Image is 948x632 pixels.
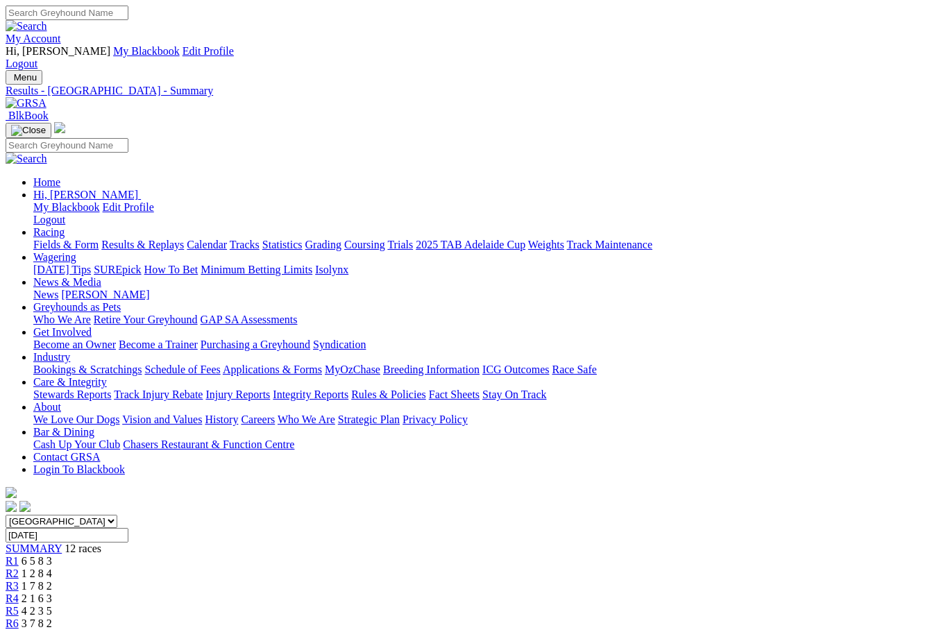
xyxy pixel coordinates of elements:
[273,388,348,400] a: Integrity Reports
[315,264,348,275] a: Isolynx
[325,364,380,375] a: MyOzChase
[344,239,385,250] a: Coursing
[33,364,942,376] div: Industry
[6,20,47,33] img: Search
[33,189,141,200] a: Hi, [PERSON_NAME]
[351,388,426,400] a: Rules & Policies
[6,70,42,85] button: Toggle navigation
[567,239,652,250] a: Track Maintenance
[6,617,19,629] a: R6
[33,388,942,401] div: Care & Integrity
[33,314,942,326] div: Greyhounds as Pets
[528,239,564,250] a: Weights
[338,413,400,425] a: Strategic Plan
[33,264,91,275] a: [DATE] Tips
[33,264,942,276] div: Wagering
[205,388,270,400] a: Injury Reports
[114,388,203,400] a: Track Injury Rebate
[33,239,99,250] a: Fields & Form
[33,376,107,388] a: Care & Integrity
[33,451,100,463] a: Contact GRSA
[33,314,91,325] a: Who We Are
[6,110,49,121] a: BlkBook
[14,72,37,83] span: Menu
[416,239,525,250] a: 2025 TAB Adelaide Cup
[6,487,17,498] img: logo-grsa-white.png
[33,239,942,251] div: Racing
[429,388,480,400] a: Fact Sheets
[6,567,19,579] a: R2
[33,289,58,300] a: News
[33,438,120,450] a: Cash Up Your Club
[278,413,335,425] a: Who We Are
[552,364,596,375] a: Race Safe
[94,314,198,325] a: Retire Your Greyhound
[230,239,260,250] a: Tracks
[11,125,46,136] img: Close
[201,264,312,275] a: Minimum Betting Limits
[6,605,19,617] a: R5
[6,153,47,165] img: Search
[33,201,942,226] div: Hi, [PERSON_NAME]
[33,226,65,238] a: Racing
[6,592,19,604] a: R4
[33,463,125,475] a: Login To Blackbook
[33,438,942,451] div: Bar & Dining
[33,388,111,400] a: Stewards Reports
[33,289,942,301] div: News & Media
[22,605,52,617] span: 4 2 3 5
[144,364,220,375] a: Schedule of Fees
[205,413,238,425] a: History
[65,543,101,554] span: 12 races
[33,201,100,213] a: My Blackbook
[61,289,149,300] a: [PERSON_NAME]
[113,45,180,57] a: My Blackbook
[313,339,366,350] a: Syndication
[33,339,942,351] div: Get Involved
[6,123,51,138] button: Toggle navigation
[6,501,17,512] img: facebook.svg
[119,339,198,350] a: Become a Trainer
[33,189,138,200] span: Hi, [PERSON_NAME]
[33,413,119,425] a: We Love Our Dogs
[6,45,110,57] span: Hi, [PERSON_NAME]
[144,264,198,275] a: How To Bet
[33,339,116,350] a: Become an Owner
[482,388,546,400] a: Stay On Track
[6,85,942,97] a: Results - [GEOGRAPHIC_DATA] - Summary
[305,239,341,250] a: Grading
[54,122,65,133] img: logo-grsa-white.png
[33,326,92,338] a: Get Involved
[6,58,37,69] a: Logout
[387,239,413,250] a: Trials
[223,364,322,375] a: Applications & Forms
[33,351,70,363] a: Industry
[19,501,31,512] img: twitter.svg
[8,110,49,121] span: BlkBook
[33,276,101,288] a: News & Media
[103,201,154,213] a: Edit Profile
[201,314,298,325] a: GAP SA Assessments
[22,617,52,629] span: 3 7 8 2
[6,543,62,554] span: SUMMARY
[123,438,294,450] a: Chasers Restaurant & Function Centre
[201,339,310,350] a: Purchasing a Greyhound
[33,413,942,426] div: About
[6,555,19,567] a: R1
[33,364,142,375] a: Bookings & Scratchings
[6,580,19,592] a: R3
[187,239,227,250] a: Calendar
[33,301,121,313] a: Greyhounds as Pets
[6,138,128,153] input: Search
[101,239,184,250] a: Results & Replays
[6,97,46,110] img: GRSA
[122,413,202,425] a: Vision and Values
[383,364,480,375] a: Breeding Information
[22,555,52,567] span: 6 5 8 3
[33,401,61,413] a: About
